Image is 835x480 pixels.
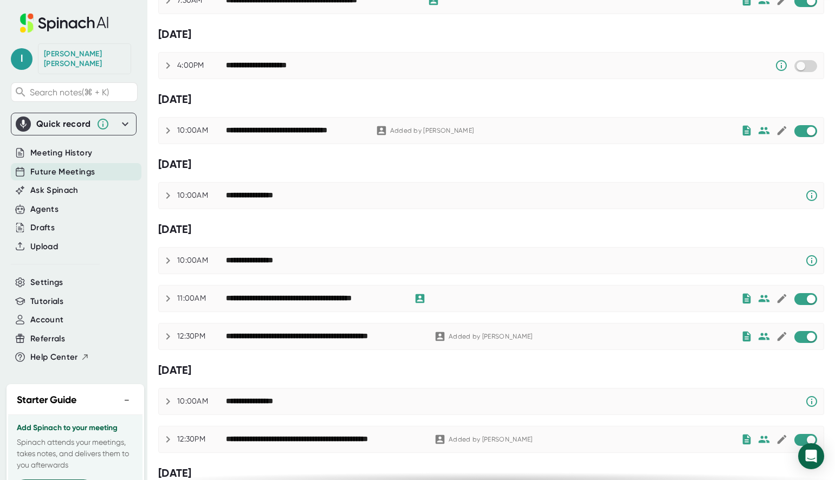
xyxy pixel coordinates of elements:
[158,93,824,106] div: [DATE]
[30,295,63,308] button: Tutorials
[30,351,89,364] button: Help Center
[30,166,95,178] button: Future Meetings
[30,276,63,289] button: Settings
[120,392,134,408] button: −
[177,434,226,444] div: 12:30PM
[177,191,226,200] div: 10:00AM
[798,443,824,469] div: Open Intercom Messenger
[30,184,79,197] button: Ask Spinach
[805,395,818,408] svg: Spinach requires a video conference link.
[177,294,226,303] div: 11:00AM
[158,158,824,171] div: [DATE]
[30,203,59,216] button: Agents
[17,437,134,471] p: Spinach attends your meetings, takes notes, and delivers them to you afterwards
[390,127,474,135] div: Added by [PERSON_NAME]
[30,314,63,326] button: Account
[30,87,109,98] span: Search notes (⌘ + K)
[17,393,76,407] h2: Starter Guide
[17,424,134,432] h3: Add Spinach to your meeting
[30,147,92,159] button: Meeting History
[158,466,824,480] div: [DATE]
[177,126,226,135] div: 10:00AM
[177,397,226,406] div: 10:00AM
[30,333,65,345] button: Referrals
[177,61,226,70] div: 4:00PM
[44,49,125,68] div: Lori Spencer
[36,119,91,129] div: Quick record
[158,364,824,377] div: [DATE]
[177,256,226,265] div: 10:00AM
[16,113,132,135] div: Quick record
[449,333,533,341] div: Added by [PERSON_NAME]
[30,351,78,364] span: Help Center
[158,28,824,41] div: [DATE]
[805,254,818,267] svg: Spinach requires a video conference link.
[449,436,533,444] div: Added by [PERSON_NAME]
[177,332,226,341] div: 12:30PM
[158,223,824,236] div: [DATE]
[30,241,58,253] button: Upload
[30,222,55,234] button: Drafts
[11,48,33,70] span: l
[805,189,818,202] svg: Spinach requires a video conference link.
